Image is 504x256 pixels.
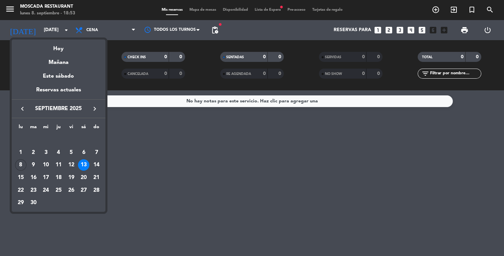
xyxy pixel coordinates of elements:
div: 18 [53,172,64,183]
div: Reservas actuales [12,86,105,99]
td: 26 de septiembre de 2025 [65,184,78,197]
div: 14 [91,159,102,171]
th: viernes [65,123,78,134]
div: 8 [15,159,26,171]
button: keyboard_arrow_right [89,104,101,113]
td: 9 de septiembre de 2025 [27,159,40,172]
div: 5 [66,147,77,158]
td: 13 de septiembre de 2025 [77,159,90,172]
div: 26 [66,185,77,196]
div: 28 [91,185,102,196]
div: 10 [40,159,52,171]
td: 17 de septiembre de 2025 [39,171,52,184]
td: 11 de septiembre de 2025 [52,159,65,172]
div: 9 [28,159,39,171]
span: septiembre 2025 [28,104,89,113]
div: 24 [40,185,52,196]
div: 23 [28,185,39,196]
div: Este sábado [12,67,105,86]
div: 21 [91,172,102,183]
th: lunes [14,123,27,134]
td: 1 de septiembre de 2025 [14,146,27,159]
div: 2 [28,147,39,158]
td: 14 de septiembre de 2025 [90,159,103,172]
div: 3 [40,147,52,158]
td: 4 de septiembre de 2025 [52,146,65,159]
td: 3 de septiembre de 2025 [39,146,52,159]
div: 16 [28,172,39,183]
th: miércoles [39,123,52,134]
td: 8 de septiembre de 2025 [14,159,27,172]
th: domingo [90,123,103,134]
td: 6 de septiembre de 2025 [77,146,90,159]
td: 22 de septiembre de 2025 [14,184,27,197]
div: 27 [78,185,89,196]
div: 13 [78,159,89,171]
td: 15 de septiembre de 2025 [14,171,27,184]
th: jueves [52,123,65,134]
div: 17 [40,172,52,183]
div: 29 [15,197,26,209]
td: 28 de septiembre de 2025 [90,184,103,197]
td: 30 de septiembre de 2025 [27,197,40,209]
td: 29 de septiembre de 2025 [14,197,27,209]
th: martes [27,123,40,134]
i: keyboard_arrow_left [18,105,26,113]
div: 20 [78,172,89,183]
th: sábado [77,123,90,134]
div: 15 [15,172,26,183]
div: Mañana [12,53,105,67]
td: 27 de septiembre de 2025 [77,184,90,197]
td: 2 de septiembre de 2025 [27,146,40,159]
div: 6 [78,147,89,158]
td: 20 de septiembre de 2025 [77,171,90,184]
button: keyboard_arrow_left [16,104,28,113]
td: 25 de septiembre de 2025 [52,184,65,197]
div: 11 [53,159,64,171]
td: 24 de septiembre de 2025 [39,184,52,197]
td: 18 de septiembre de 2025 [52,171,65,184]
div: Hoy [12,39,105,53]
td: 10 de septiembre de 2025 [39,159,52,172]
td: 16 de septiembre de 2025 [27,171,40,184]
td: 7 de septiembre de 2025 [90,146,103,159]
td: 19 de septiembre de 2025 [65,171,78,184]
td: SEP. [14,134,103,146]
td: 23 de septiembre de 2025 [27,184,40,197]
td: 12 de septiembre de 2025 [65,159,78,172]
td: 21 de septiembre de 2025 [90,171,103,184]
td: 5 de septiembre de 2025 [65,146,78,159]
div: 4 [53,147,64,158]
i: keyboard_arrow_right [91,105,99,113]
div: 12 [66,159,77,171]
div: 25 [53,185,64,196]
div: 19 [66,172,77,183]
div: 22 [15,185,26,196]
div: 1 [15,147,26,158]
div: 30 [28,197,39,209]
div: 7 [91,147,102,158]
